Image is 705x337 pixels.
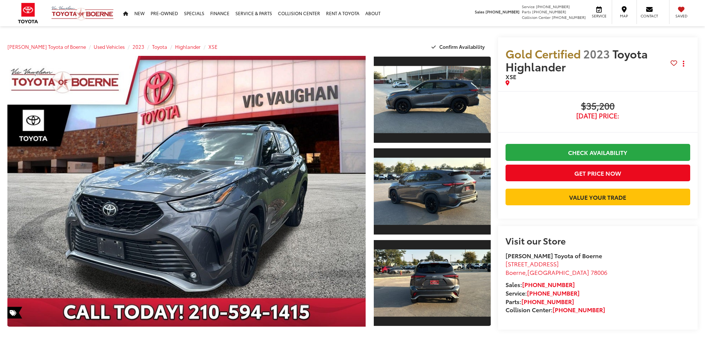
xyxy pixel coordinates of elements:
a: Highlander [175,43,201,50]
a: Expand Photo 3 [374,239,491,327]
span: Gold Certified [506,46,581,61]
a: Toyota [152,43,167,50]
span: [PHONE_NUMBER] [532,9,566,14]
a: [PHONE_NUMBER] [553,305,605,314]
span: 2023 [583,46,610,61]
button: Confirm Availability [427,40,491,53]
a: Expand Photo 0 [7,56,366,327]
strong: Collision Center: [506,305,605,314]
a: 2023 [132,43,144,50]
span: dropdown dots [683,61,684,67]
a: [PHONE_NUMBER] [522,280,575,289]
span: Saved [673,13,689,18]
strong: [PERSON_NAME] Toyota of Boerne [506,251,602,260]
span: 78006 [591,268,607,276]
button: Get Price Now [506,165,690,181]
a: [PHONE_NUMBER] [521,297,574,306]
span: [PHONE_NUMBER] [486,9,520,14]
a: [STREET_ADDRESS] Boerne,[GEOGRAPHIC_DATA] 78006 [506,259,607,276]
a: Value Your Trade [506,189,690,205]
span: [STREET_ADDRESS] [506,259,559,268]
a: Expand Photo 2 [374,148,491,235]
span: [GEOGRAPHIC_DATA] [527,268,589,276]
img: 2023 Toyota Highlander XSE [4,54,369,328]
a: XSE [208,43,218,50]
span: , [506,268,607,276]
a: [PHONE_NUMBER] [527,289,580,297]
strong: Service: [506,289,580,297]
strong: Parts: [506,297,574,306]
a: Expand Photo 1 [374,56,491,144]
span: Boerne [506,268,526,276]
img: 2023 Toyota Highlander XSE [372,249,491,316]
strong: Sales: [506,280,575,289]
span: Toyota Highlander [506,46,648,74]
span: Collision Center [522,14,551,20]
span: XSE [506,72,516,81]
span: [PHONE_NUMBER] [536,4,570,9]
span: Service [591,13,607,18]
a: Check Availability [506,144,690,161]
a: [PERSON_NAME] Toyota of Boerne [7,43,86,50]
span: Contact [641,13,658,18]
span: Special [7,307,22,319]
span: [PHONE_NUMBER] [552,14,586,20]
img: 2023 Toyota Highlander XSE [372,158,491,225]
span: Parts [522,9,531,14]
span: $35,200 [506,101,690,112]
img: 2023 Toyota Highlander XSE [372,66,491,133]
button: Actions [677,57,690,70]
span: Sales [475,9,484,14]
img: Vic Vaughan Toyota of Boerne [51,6,114,21]
a: Used Vehicles [94,43,125,50]
span: Confirm Availability [439,43,485,50]
span: [DATE] Price: [506,112,690,119]
span: Map [616,13,632,18]
span: Service [522,4,535,9]
h2: Visit our Store [506,236,690,245]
